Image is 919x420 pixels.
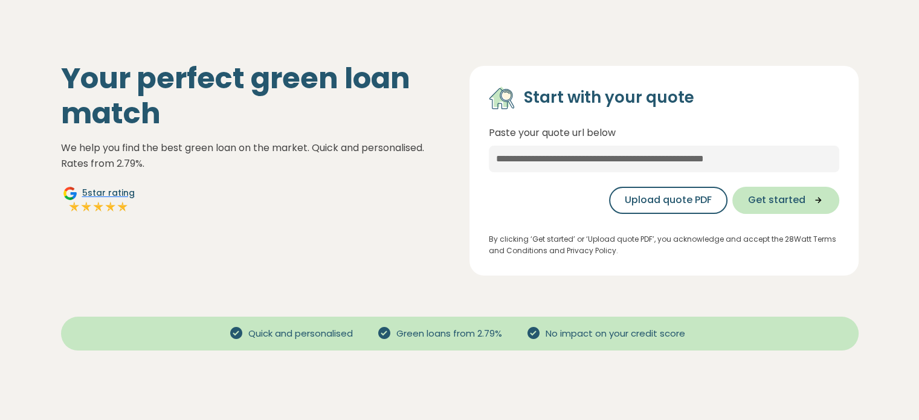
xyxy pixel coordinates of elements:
[859,362,919,420] iframe: Chat Widget
[243,327,358,341] span: Quick and personalised
[82,187,135,199] span: 5 star rating
[80,201,92,213] img: Full star
[524,88,694,108] h4: Start with your quote
[625,193,712,207] span: Upload quote PDF
[541,327,690,341] span: No impact on your credit score
[117,201,129,213] img: Full star
[68,201,80,213] img: Full star
[489,125,839,141] p: Paste your quote url below
[392,327,507,341] span: Green loans from 2.79%
[61,140,450,171] p: We help you find the best green loan on the market. Quick and personalised. Rates from 2.79%.
[489,233,839,256] p: By clicking ‘Get started’ or ‘Upload quote PDF’, you acknowledge and accept the 28Watt Terms and ...
[92,201,105,213] img: Full star
[63,186,77,201] img: Google
[61,61,450,131] h1: Your perfect green loan match
[105,201,117,213] img: Full star
[609,187,727,214] button: Upload quote PDF
[748,193,805,207] span: Get started
[61,186,137,215] a: Google5star ratingFull starFull starFull starFull starFull star
[732,187,839,214] button: Get started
